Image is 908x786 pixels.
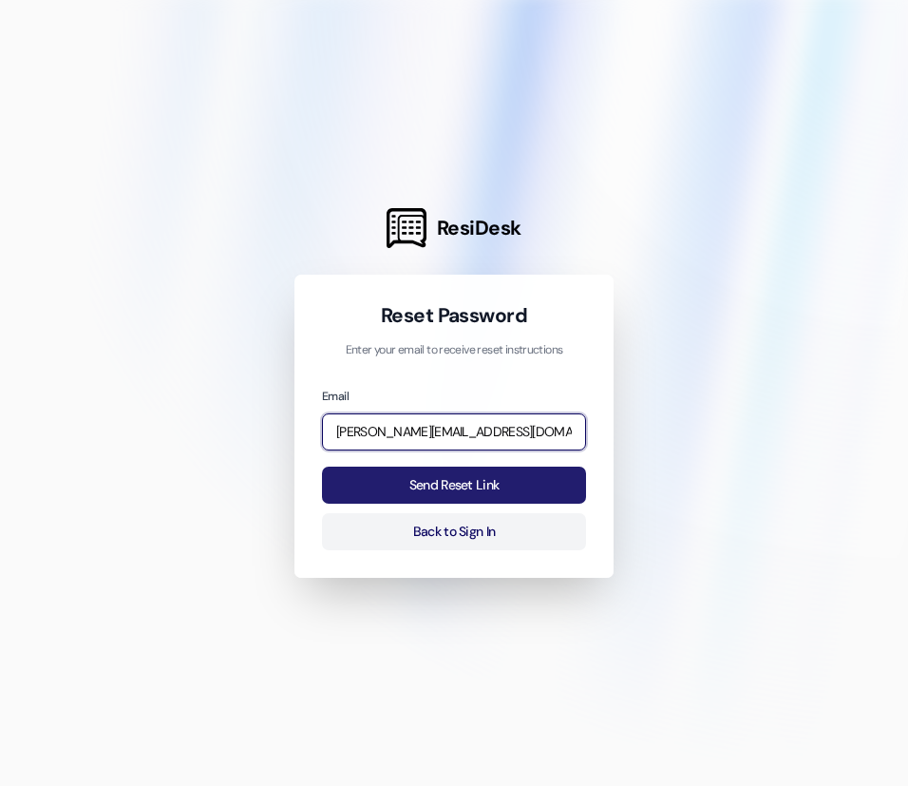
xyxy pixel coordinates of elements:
[387,208,426,248] img: ResiDesk Logo
[322,342,586,359] p: Enter your email to receive reset instructions
[322,302,586,329] h1: Reset Password
[437,215,521,241] span: ResiDesk
[322,513,586,550] button: Back to Sign In
[322,413,586,451] input: name@example.com
[322,389,349,404] label: Email
[322,467,586,504] button: Send Reset Link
